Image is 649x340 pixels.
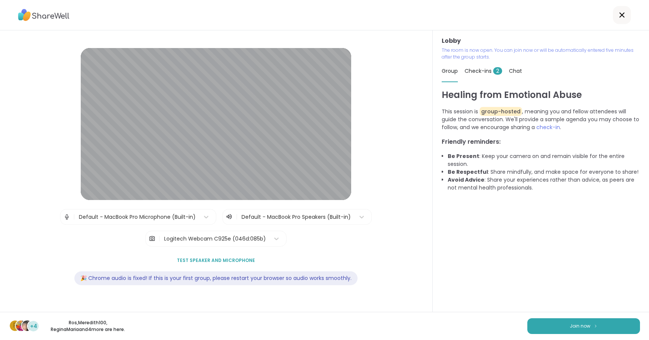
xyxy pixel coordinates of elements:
[174,253,258,268] button: Test speaker and microphone
[448,168,640,176] li: : Share mindfully, and make space for everyone to share!
[74,271,358,285] div: 🎉 Chrome audio is fixed! If this is your first group, please restart your browser so audio works ...
[158,231,160,246] span: |
[22,320,32,331] img: ReginaMaria
[509,67,522,75] span: Chat
[448,152,640,168] li: : Keep your camera on and remain visible for the entire session.
[442,108,640,131] p: This session is , meaning you and fellow attendees will guide the conversation. We'll provide a s...
[177,257,255,264] span: Test speaker and microphone
[448,176,640,192] li: : Share your experiences rather than advice, as peers are not mental health professionals.
[442,47,640,60] p: The room is now open. You can join now or will be automatically entered five minutes after the gr...
[79,213,196,221] div: Default - MacBook Pro Microphone (Built-in)
[465,67,502,75] span: Check-ins
[448,168,488,176] b: Be Respectful
[448,176,484,184] b: Avoid Advice
[164,235,266,243] div: Logitech Webcam C925e (046d:085b)
[442,88,640,102] h1: Healing from Emotional Abuse
[46,319,130,333] p: Ros , Meredith100 , ReginaMaria and 4 more are here.
[16,320,26,331] img: Meredith100
[73,209,75,224] span: |
[18,6,69,24] img: ShareWell Logo
[593,324,598,328] img: ShareWell Logomark
[442,67,458,75] span: Group
[442,36,640,45] h3: Lobby
[236,212,238,221] span: |
[13,321,17,331] span: R
[536,123,560,131] span: check-in
[527,318,640,334] button: Join now
[570,323,590,329] span: Join now
[149,231,155,246] img: Camera
[493,67,502,75] span: 2
[480,107,522,116] span: group-hosted
[448,152,479,160] b: Be Present
[63,209,70,224] img: Microphone
[30,322,37,330] span: +4
[442,137,640,146] h3: Friendly reminders:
